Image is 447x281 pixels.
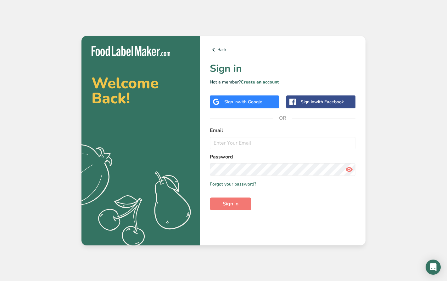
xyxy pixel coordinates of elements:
[273,109,292,128] span: OR
[426,260,441,275] div: Open Intercom Messenger
[314,99,344,105] span: with Facebook
[301,99,344,105] div: Sign in
[210,79,355,85] p: Not a member?
[210,127,355,134] label: Email
[210,153,355,161] label: Password
[210,61,355,76] h1: Sign in
[92,76,190,106] h2: Welcome Back!
[210,137,355,149] input: Enter Your Email
[210,46,355,54] a: Back
[224,99,262,105] div: Sign in
[210,198,251,210] button: Sign in
[238,99,262,105] span: with Google
[92,46,170,56] img: Food Label Maker
[210,181,256,187] a: Forgot your password?
[241,79,279,85] a: Create an account
[223,200,238,208] span: Sign in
